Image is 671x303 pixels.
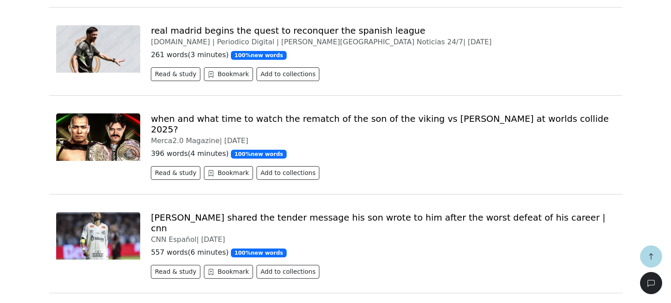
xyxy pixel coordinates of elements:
p: 557 words ( 6 minutes ) [151,247,615,258]
img: Xavi-Alonso-Real-Madrid.jpeg [56,25,141,73]
button: Bookmark [204,265,253,279]
button: Add to collections [257,265,320,279]
span: 100 % new words [231,249,287,257]
span: [DATE] [468,38,491,46]
button: Add to collections [257,67,320,81]
button: Read & study [151,67,200,81]
a: [PERSON_NAME] shared the tender message his son wrote to him after the worst defeat of his career... [151,212,606,233]
a: real madrid begins the quest to reconquer the spanish league [151,25,425,36]
img: gettyimages-2197893607.jpg [56,212,141,260]
a: Read & study [151,269,204,277]
p: 261 words ( 3 minutes ) [151,50,615,60]
a: Read & study [151,71,204,80]
span: [DATE] [201,235,225,244]
div: Merca2.0 Magazine | [151,136,615,145]
span: 100 % new words [231,51,287,60]
p: 396 words ( 4 minutes ) [151,148,615,159]
span: 100 % new words [231,150,287,159]
a: when and what time to watch the rematch of the son of the viking vs [PERSON_NAME] at worlds colli... [151,113,609,135]
div: CNN Español | [151,235,615,244]
button: Bookmark [204,166,253,180]
button: Read & study [151,166,200,180]
img: Worlds-Collide-2025.jpg [56,113,141,161]
button: Bookmark [204,67,253,81]
div: [DOMAIN_NAME] | Periodico Digital | [PERSON_NAME][GEOGRAPHIC_DATA] Noticias 24/7 | [151,38,615,46]
button: Add to collections [257,166,320,180]
button: Read & study [151,265,200,279]
a: Read & study [151,170,204,179]
span: [DATE] [224,136,248,145]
